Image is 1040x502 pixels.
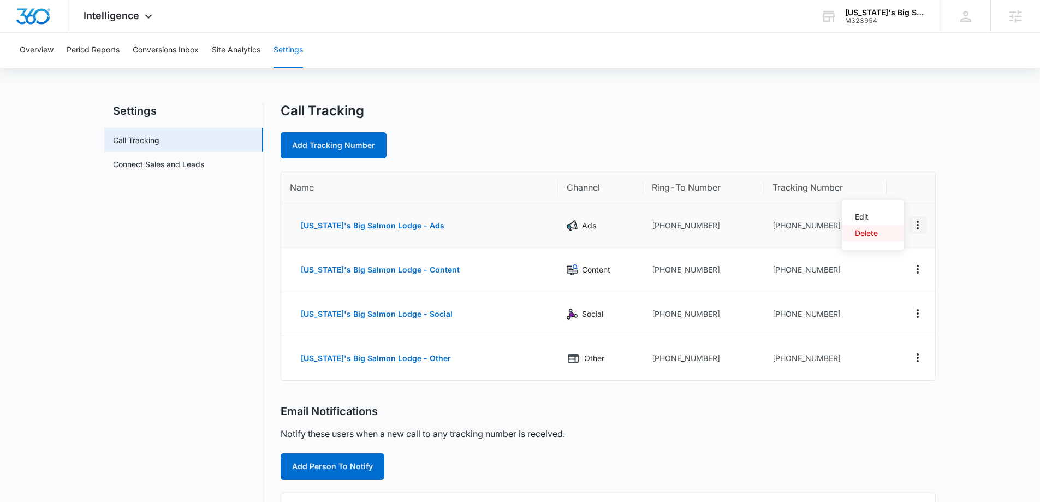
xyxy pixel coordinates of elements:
[558,172,643,204] th: Channel
[582,264,610,276] p: Content
[290,257,471,283] button: [US_STATE]'s Big Salmon Lodge - Content
[842,209,904,225] button: Edit
[909,216,926,234] button: Actions
[643,248,764,292] td: [PHONE_NUMBER]
[567,220,578,231] img: Ads
[909,305,926,322] button: Actions
[281,103,364,119] h1: Call Tracking
[909,349,926,367] button: Actions
[643,204,764,248] td: [PHONE_NUMBER]
[67,33,120,68] button: Period Reports
[20,33,54,68] button: Overview
[764,204,887,248] td: [PHONE_NUMBER]
[582,220,596,232] p: Ads
[584,352,604,364] p: Other
[845,17,925,25] div: account id
[855,213,878,221] div: Edit
[909,261,926,278] button: Actions
[764,336,887,380] td: [PHONE_NUMBER]
[643,172,764,204] th: Ring-To Number
[104,103,263,119] h2: Settings
[855,229,878,237] div: Delete
[281,427,565,440] p: Notify these users when a new call to any tracking number is received.
[764,292,887,336] td: [PHONE_NUMBER]
[281,453,384,480] button: Add Person To Notify
[281,405,378,418] h2: Email Notifications
[582,308,603,320] p: Social
[113,158,204,170] a: Connect Sales and Leads
[290,345,462,371] button: [US_STATE]'s Big Salmon Lodge - Other
[764,248,887,292] td: [PHONE_NUMBER]
[84,10,139,21] span: Intelligence
[643,336,764,380] td: [PHONE_NUMBER]
[643,292,764,336] td: [PHONE_NUMBER]
[274,33,303,68] button: Settings
[113,134,159,146] a: Call Tracking
[133,33,199,68] button: Conversions Inbox
[764,172,887,204] th: Tracking Number
[290,301,463,327] button: [US_STATE]'s Big Salmon Lodge - Social
[281,172,558,204] th: Name
[567,309,578,320] img: Social
[845,8,925,17] div: account name
[212,33,260,68] button: Site Analytics
[290,212,455,239] button: [US_STATE]'s Big Salmon Lodge - Ads
[842,225,904,241] button: Delete
[567,264,578,275] img: Content
[281,132,387,158] a: Add Tracking Number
